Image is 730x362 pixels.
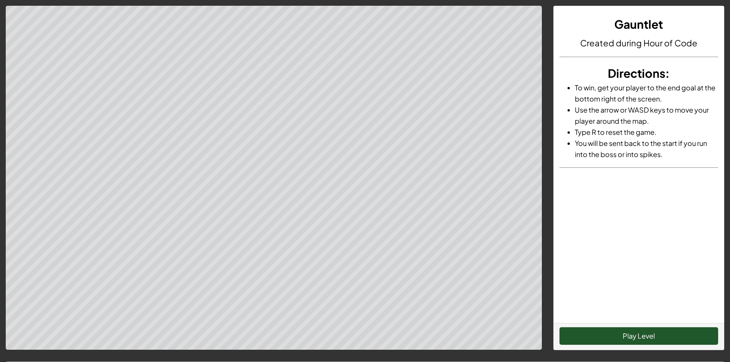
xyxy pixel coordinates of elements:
li: You will be sent back to the start if you run into the boss or into spikes. [575,138,718,160]
span: Directions [608,66,665,80]
h3: Gauntlet [559,16,718,33]
button: Play Level [559,327,718,345]
h4: Created during Hour of Code [559,37,718,49]
h3: : [559,65,718,82]
li: Use the arrow or WASD keys to move your player around the map. [575,104,718,126]
li: To win, get your player to the end goal at the bottom right of the screen. [575,82,718,104]
li: Type R to reset the game. [575,126,718,138]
